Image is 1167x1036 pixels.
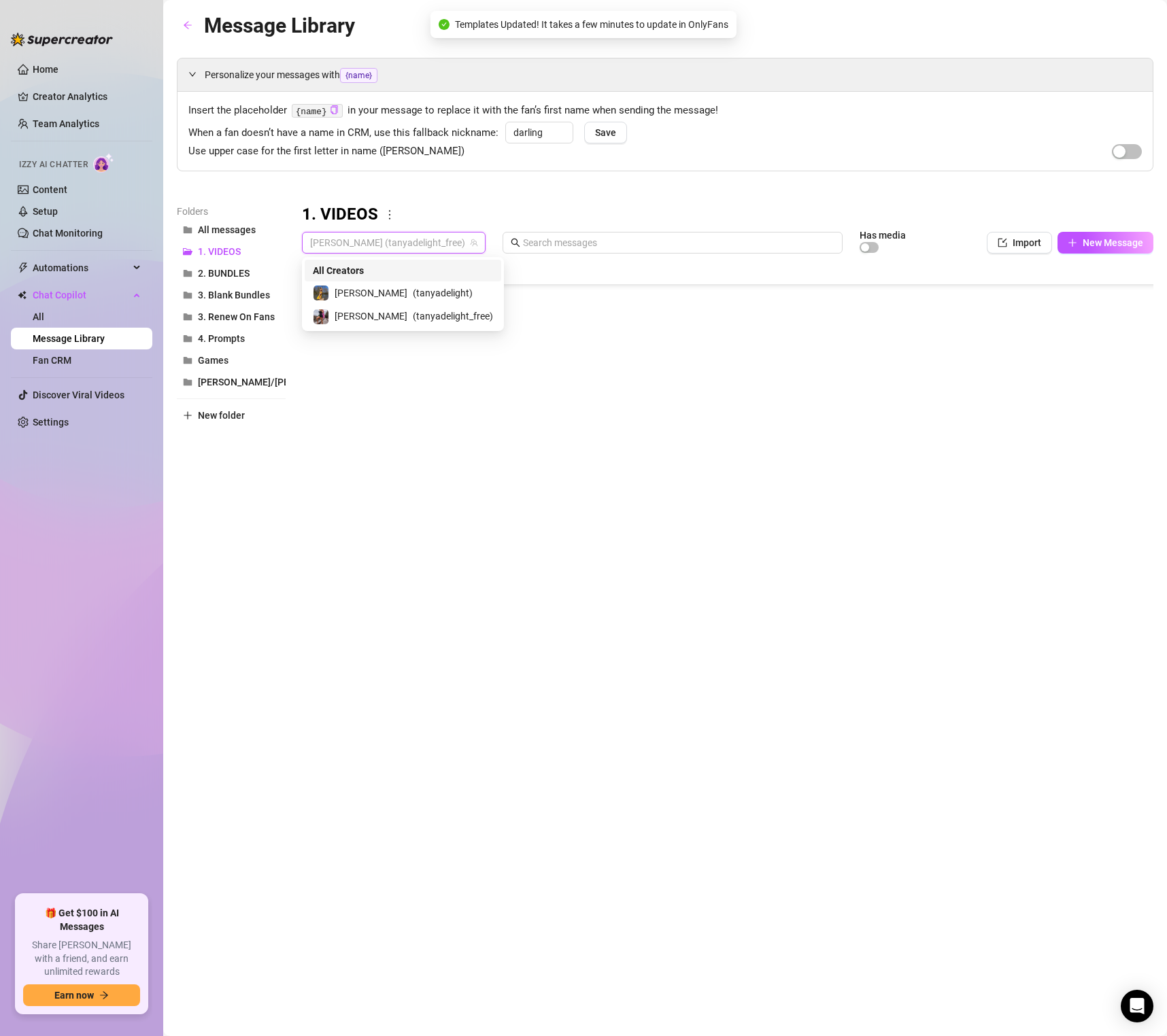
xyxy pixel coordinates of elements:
[198,224,256,235] span: All messages
[470,239,478,247] span: team
[177,284,286,306] button: 3. Blank Bundles
[18,262,29,273] span: thunderbolt
[177,328,286,349] button: 4. Prompts
[183,247,192,256] span: folder-open
[198,355,229,366] span: Games
[33,311,44,322] a: All
[33,228,103,239] a: Chat Monitoring
[204,10,355,41] article: Message Library
[177,219,286,241] button: All messages
[198,377,348,387] span: [PERSON_NAME]/[PERSON_NAME]
[455,17,728,32] span: Templates Updated! It takes a few minutes to update in OnlyFans
[998,238,1007,247] span: import
[198,311,275,322] span: 3. Renew On Fans
[511,238,520,247] span: search
[99,990,109,1000] span: arrow-right
[23,984,140,1006] button: Earn nowarrow-right
[177,349,286,371] button: Games
[987,232,1052,254] button: Import
[183,356,192,365] span: folder
[33,184,67,195] a: Content
[188,143,464,160] span: Use upper case for the first letter in name ([PERSON_NAME])
[33,257,129,279] span: Automations
[413,286,473,300] span: ( tanyadelight )
[33,284,129,306] span: Chat Copilot
[18,290,27,300] img: Chat Copilot
[330,105,339,114] span: copy
[188,125,498,141] span: When a fan doesn’t have a name in CRM, use this fallback nickname:
[335,286,407,300] span: [PERSON_NAME]
[198,246,241,257] span: 1. VIDEOS
[177,204,286,219] article: Folders
[523,235,834,250] input: Search messages
[188,70,197,78] span: expanded
[33,206,58,217] a: Setup
[335,309,407,324] span: [PERSON_NAME]
[33,333,105,344] a: Message Library
[198,290,270,300] span: 3. Blank Bundles
[183,269,192,278] span: folder
[595,127,616,138] span: Save
[1083,237,1143,248] span: New Message
[33,417,69,428] a: Settings
[177,241,286,262] button: 1. VIDEOS
[11,33,113,46] img: logo-BBDzfeDw.svg
[177,262,286,284] button: 2. BUNDLES
[314,309,328,324] img: Tanya
[183,290,192,300] span: folder
[340,68,377,83] span: {name}
[198,333,245,344] span: 4. Prompts
[23,939,140,979] span: Share [PERSON_NAME] with a friend, and earn unlimited rewards
[93,153,114,173] img: AI Chatter
[1013,237,1041,248] span: Import
[183,411,192,420] span: plus
[183,377,192,387] span: folder
[292,104,343,118] code: {name}
[198,410,245,421] span: New folder
[177,404,286,426] button: New folder
[33,355,71,366] a: Fan CRM
[183,312,192,322] span: folder
[310,232,477,253] span: Tanya (tanyadelight_free)
[584,122,627,143] button: Save
[1068,238,1077,247] span: plus
[19,158,88,171] span: Izzy AI Chatter
[413,309,493,324] span: ( tanyadelight_free )
[183,334,192,343] span: folder
[188,103,1142,119] span: Insert the placeholder in your message to replace it with the fan’s first name when sending the m...
[183,225,192,235] span: folder
[198,268,250,279] span: 2. BUNDLES
[33,118,99,129] a: Team Analytics
[177,58,1153,91] div: Personalize your messages with{name}
[177,371,286,393] button: [PERSON_NAME]/[PERSON_NAME]
[33,86,141,107] a: Creator Analytics
[33,64,58,75] a: Home
[1121,990,1153,1022] div: Open Intercom Messenger
[860,231,906,239] article: Has media
[205,67,1142,83] span: Personalize your messages with
[330,105,339,116] button: Click to Copy
[314,286,328,300] img: Tanya
[439,19,450,30] span: check-circle
[1058,232,1153,254] button: New Message
[177,306,286,328] button: 3. Renew On Fans
[54,990,94,1001] span: Earn now
[313,263,364,278] span: All Creators
[23,907,140,933] span: 🎁 Get $100 in AI Messages
[384,209,396,221] span: more
[183,20,192,30] span: arrow-left
[33,390,124,400] a: Discover Viral Videos
[302,204,378,226] h3: 1. VIDEOS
